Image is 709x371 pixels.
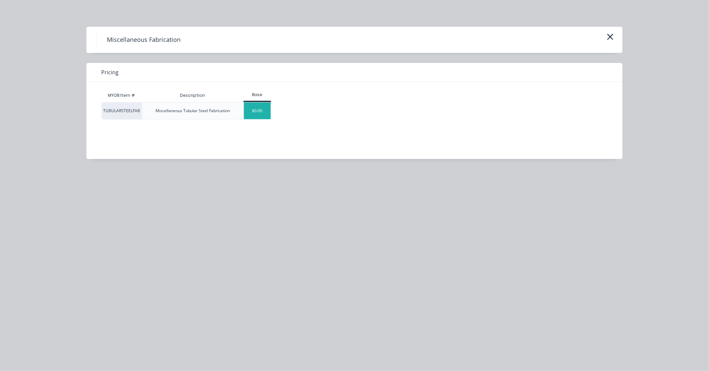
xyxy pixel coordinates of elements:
[102,89,142,102] div: MYOB Item #
[96,33,191,46] h4: Miscellaneous Fabrication
[102,102,142,120] div: TUBULARSTEELFAB
[155,108,230,114] div: Miscellaneous Tubular Steel Fabrication
[244,92,271,98] div: Base
[244,102,271,119] div: $0.00
[175,87,210,104] div: Description
[101,68,119,76] span: Pricing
